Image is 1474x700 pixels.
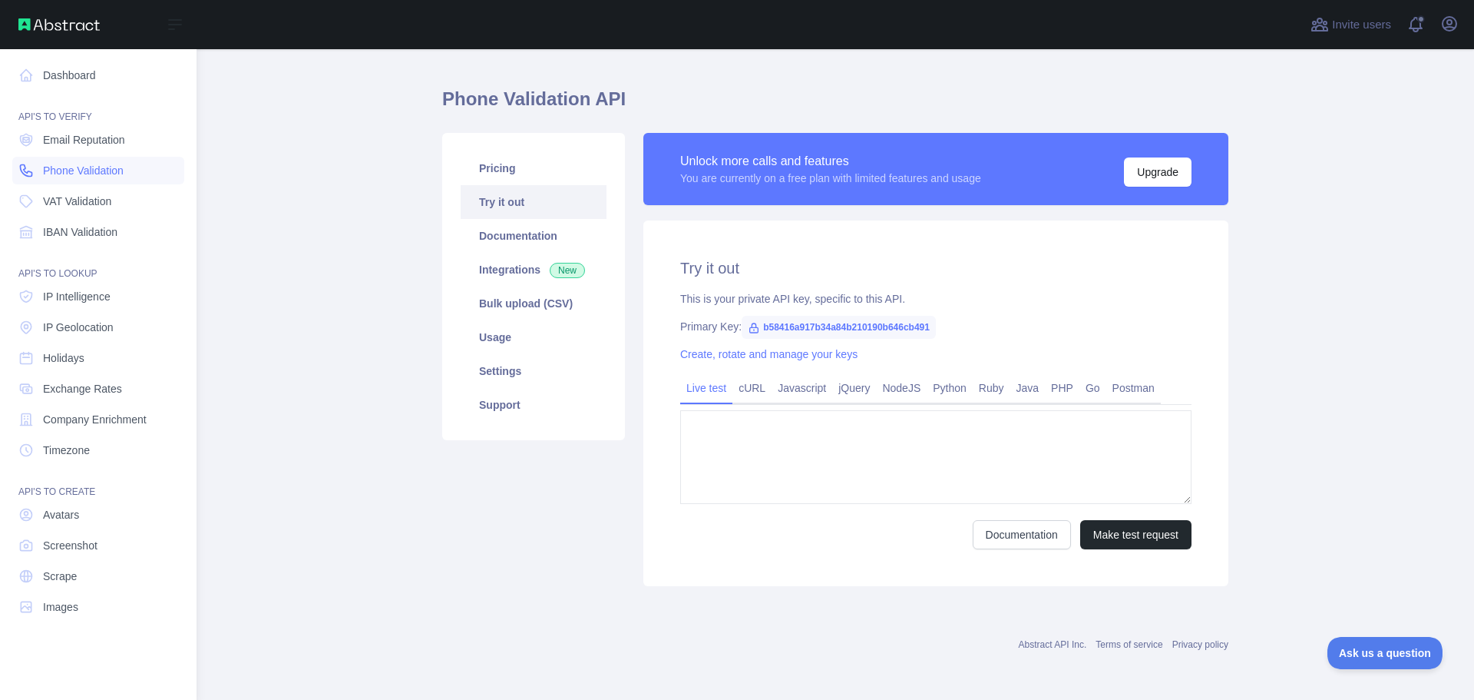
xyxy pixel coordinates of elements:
a: Documentation [973,520,1071,549]
a: jQuery [832,376,876,400]
span: Timezone [43,443,90,458]
span: VAT Validation [43,194,111,209]
div: API'S TO CREATE [12,467,184,498]
span: Phone Validation [43,163,124,178]
span: Exchange Rates [43,381,122,396]
a: Create, rotate and manage your keys [680,348,858,360]
a: Usage [461,320,606,354]
a: Javascript [772,376,832,400]
a: Python [927,376,973,400]
a: IBAN Validation [12,218,184,246]
span: Email Reputation [43,132,125,148]
a: Try it out [461,185,606,219]
span: IBAN Validation [43,224,117,240]
img: Abstract API [18,18,100,31]
a: Live test [680,376,732,400]
a: Company Enrichment [12,406,184,433]
a: Holidays [12,344,184,372]
a: Support [461,388,606,422]
span: New [550,263,585,278]
a: Integrations New [461,253,606,287]
a: Pricing [461,151,606,185]
div: Primary Key: [680,319,1191,334]
div: API'S TO VERIFY [12,92,184,123]
span: Images [43,599,78,615]
a: Scrape [12,562,184,590]
a: Dashboard [12,61,184,89]
span: Screenshot [43,538,97,553]
a: NodeJS [876,376,927,400]
div: API'S TO LOOKUP [12,249,184,280]
button: Invite users [1307,12,1394,37]
a: Java [1010,376,1046,400]
h2: Try it out [680,257,1191,279]
a: Timezone [12,436,184,464]
button: Upgrade [1124,158,1191,187]
span: Invite users [1332,16,1391,34]
span: Company Enrichment [43,412,147,427]
a: Phone Validation [12,157,184,184]
div: Unlock more calls and features [680,152,981,171]
a: PHP [1045,376,1079,400]
a: Ruby [973,376,1010,400]
a: Abstract API Inc. [1019,639,1087,650]
div: This is your private API key, specific to this API. [680,291,1191,307]
a: Email Reputation [12,126,184,154]
a: Avatars [12,501,184,529]
span: IP Geolocation [43,320,114,335]
a: Settings [461,354,606,388]
span: Scrape [43,569,77,584]
a: Exchange Rates [12,375,184,403]
a: Go [1079,376,1106,400]
div: You are currently on a free plan with limited features and usage [680,171,981,186]
a: IP Geolocation [12,314,184,341]
a: Images [12,593,184,621]
a: Privacy policy [1172,639,1228,650]
button: Make test request [1080,520,1191,549]
a: Terms of service [1096,639,1162,650]
a: IP Intelligence [12,283,184,310]
a: Documentation [461,219,606,253]
a: VAT Validation [12,187,184,215]
a: Postman [1106,376,1161,400]
iframe: Toggle Customer Support [1327,637,1443,669]
a: Bulk upload (CSV) [461,287,606,320]
a: Screenshot [12,532,184,559]
h1: Phone Validation API [442,87,1228,124]
span: IP Intelligence [43,289,111,304]
span: Avatars [43,507,79,523]
span: Holidays [43,350,84,366]
a: cURL [732,376,772,400]
span: b58416a917b34a84b210190b646cb491 [742,316,936,339]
